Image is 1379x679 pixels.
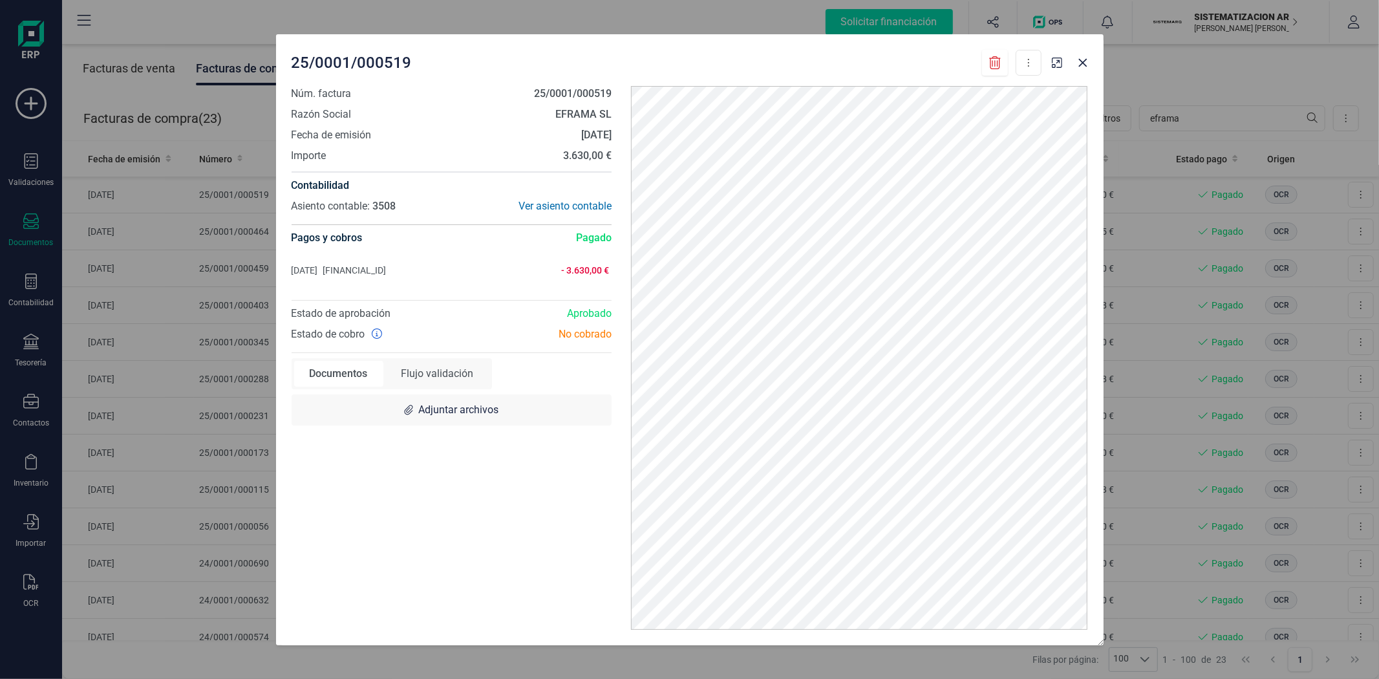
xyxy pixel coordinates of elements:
h4: Pagos y cobros [292,225,363,251]
span: 3508 [373,200,396,212]
strong: EFRAMA SL [555,108,612,120]
span: [DATE] [292,264,318,277]
strong: 3.630,00 € [563,149,612,162]
span: Fecha de emisión [292,127,372,143]
span: Estado de aprobación [292,307,391,319]
div: Flujo validación [386,361,489,387]
div: Aprobado [451,306,621,321]
div: Adjuntar archivos [292,394,612,426]
span: Adjuntar archivos [418,402,498,418]
div: Documentos [294,361,383,387]
span: - 3.630,00 € [546,264,609,277]
strong: 25/0001/000519 [534,87,612,100]
span: Estado de cobro [292,327,365,342]
h4: Contabilidad [292,178,612,193]
div: Ver asiento contable [451,199,612,214]
strong: [DATE] [581,129,612,141]
span: Núm. factura [292,86,352,102]
span: [FINANCIAL_ID] [323,264,387,277]
span: 25/0001/000519 [292,52,412,73]
span: Pagado [576,230,612,246]
div: No cobrado [451,327,621,342]
span: Importe [292,148,326,164]
span: Asiento contable: [292,200,370,212]
span: Razón Social [292,107,352,122]
button: Close [1073,52,1093,73]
